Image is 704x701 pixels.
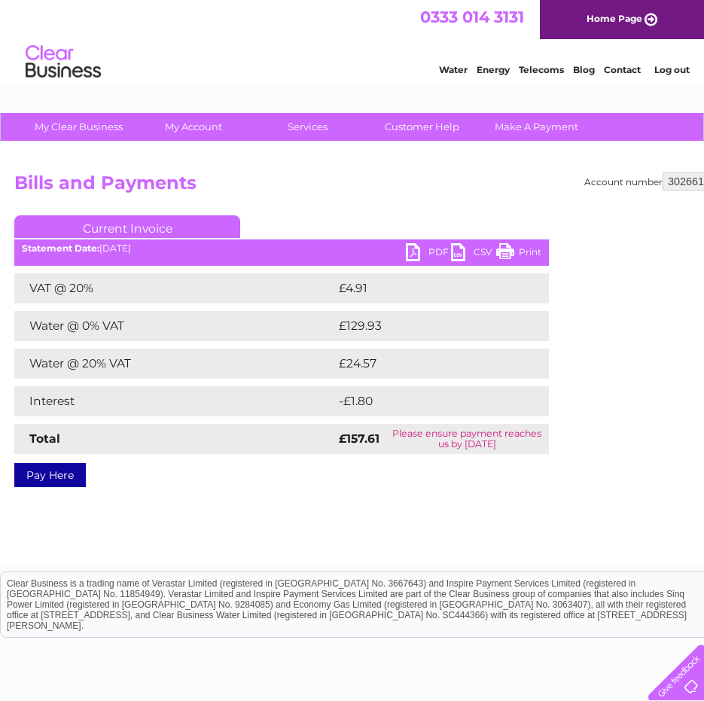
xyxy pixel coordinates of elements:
a: Print [496,243,541,265]
div: [DATE] [14,243,549,254]
td: Water @ 0% VAT [14,311,335,341]
td: £4.91 [335,273,512,303]
a: Contact [604,64,641,75]
a: Blog [573,64,595,75]
a: Telecoms [519,64,564,75]
a: Customer Help [360,113,484,141]
a: PDF [406,243,451,265]
a: My Clear Business [17,113,141,141]
b: Statement Date: [22,242,99,254]
a: Current Invoice [14,215,240,238]
a: Make A Payment [474,113,599,141]
td: £129.93 [335,311,521,341]
a: 0333 014 3131 [420,8,524,26]
a: My Account [131,113,255,141]
a: Pay Here [14,463,86,487]
td: VAT @ 20% [14,273,335,303]
strong: Total [29,431,60,446]
td: £24.57 [335,349,518,379]
a: Log out [654,64,690,75]
a: Energy [477,64,510,75]
a: Services [245,113,370,141]
strong: £157.61 [339,431,379,446]
td: -£1.80 [335,386,516,416]
a: Water [439,64,468,75]
td: Interest [14,386,335,416]
img: logo.png [25,39,102,85]
td: Please ensure payment reaches us by [DATE] [386,424,549,454]
td: Water @ 20% VAT [14,349,335,379]
a: CSV [451,243,496,265]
